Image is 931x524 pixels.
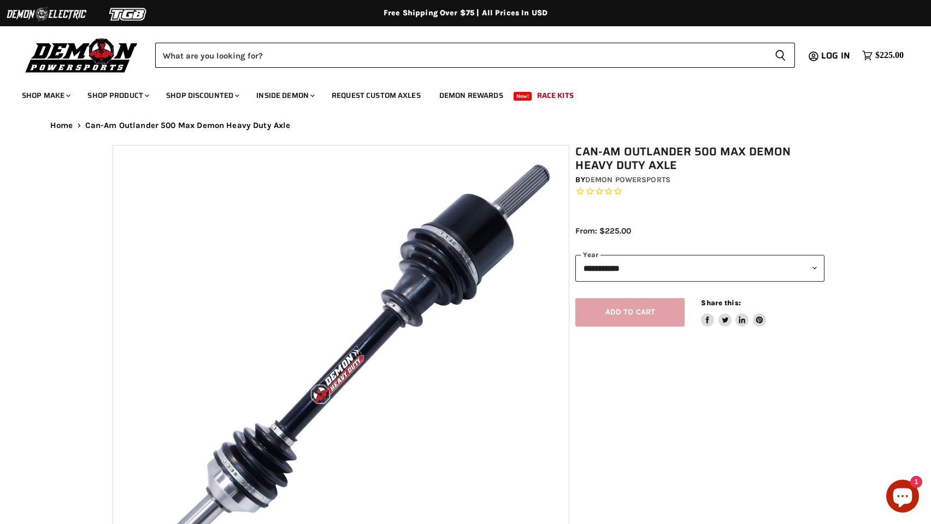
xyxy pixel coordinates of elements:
[248,84,321,107] a: Inside Demon
[766,43,795,68] button: Search
[575,174,824,186] div: by
[875,50,904,61] span: $225.00
[323,84,429,107] a: Request Custom Axles
[14,80,901,107] ul: Main menu
[575,145,824,172] h1: Can-Am Outlander 500 Max Demon Heavy Duty Axle
[816,51,857,61] a: Log in
[14,84,77,107] a: Shop Make
[28,121,903,130] nav: Breadcrumbs
[431,84,511,107] a: Demon Rewards
[79,84,156,107] a: Shop Product
[158,84,246,107] a: Shop Discounted
[155,43,795,68] form: Product
[821,49,850,62] span: Log in
[5,4,87,25] img: Demon Electric Logo 2
[50,121,73,130] a: Home
[701,299,740,307] span: Share this:
[85,121,291,130] span: Can-Am Outlander 500 Max Demon Heavy Duty Axle
[22,36,142,74] img: Demon Powersports
[529,84,582,107] a: Race Kits
[87,4,169,25] img: TGB Logo 2
[585,175,670,184] a: Demon Powersports
[28,8,903,18] div: Free Shipping Over $75 | All Prices In USD
[883,480,922,515] inbox-online-store-chat: Shopify online store chat
[155,43,766,68] input: Search
[575,226,631,236] span: From: $225.00
[575,255,824,282] select: year
[514,92,532,101] span: New!
[857,48,909,63] a: $225.00
[575,186,824,197] span: Rated 0.0 out of 5 stars 0 reviews
[701,298,766,327] aside: Share this:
